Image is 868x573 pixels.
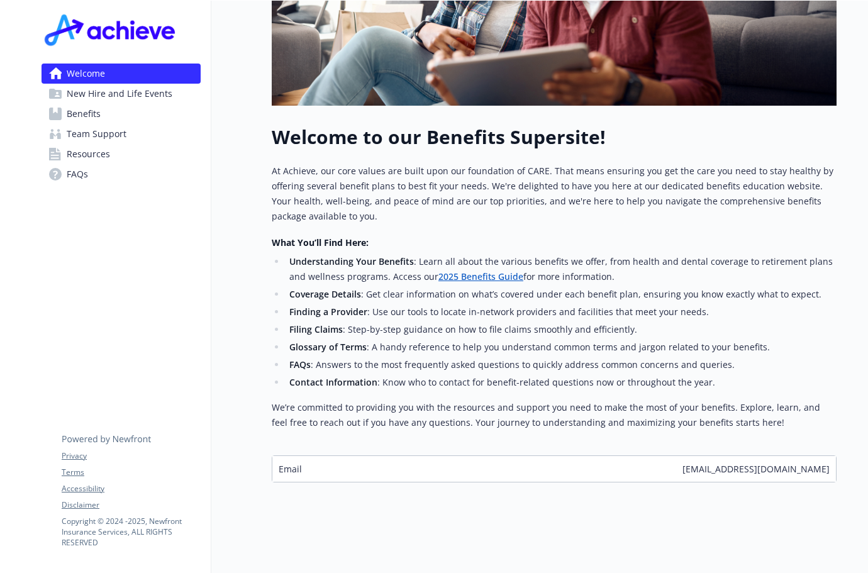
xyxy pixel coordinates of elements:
strong: FAQs [289,359,311,370]
h1: Welcome to our Benefits Supersite! [272,126,837,148]
p: We’re committed to providing you with the resources and support you need to make the most of your... [272,400,837,430]
span: Welcome [67,64,105,84]
span: Email [279,462,302,476]
li: : Know who to contact for benefit-related questions now or throughout the year. [286,375,837,390]
a: Team Support [42,124,201,144]
a: FAQs [42,164,201,184]
strong: Finding a Provider [289,306,367,318]
span: FAQs [67,164,88,184]
p: Copyright © 2024 - 2025 , Newfront Insurance Services, ALL RIGHTS RESERVED [62,516,200,548]
span: New Hire and Life Events [67,84,172,104]
a: Privacy [62,450,200,462]
strong: What You’ll Find Here: [272,236,369,248]
strong: Contact Information [289,376,377,388]
strong: Coverage Details [289,288,361,300]
strong: Filing Claims [289,323,343,335]
span: Resources [67,144,110,164]
a: New Hire and Life Events [42,84,201,104]
li: : Answers to the most frequently asked questions to quickly address common concerns and queries. [286,357,837,372]
li: : Use our tools to locate in-network providers and facilities that meet your needs. [286,304,837,320]
span: Benefits [67,104,101,124]
a: Welcome [42,64,201,84]
a: Benefits [42,104,201,124]
li: : A handy reference to help you understand common terms and jargon related to your benefits. [286,340,837,355]
a: Resources [42,144,201,164]
a: 2025 Benefits Guide [438,270,523,282]
strong: Understanding Your Benefits [289,255,414,267]
a: Terms [62,467,200,478]
strong: Glossary of Terms [289,341,367,353]
a: Accessibility [62,483,200,494]
a: Disclaimer [62,499,200,511]
li: : Get clear information on what’s covered under each benefit plan, ensuring you know exactly what... [286,287,837,302]
li: : Learn all about the various benefits we offer, from health and dental coverage to retirement pl... [286,254,837,284]
span: [EMAIL_ADDRESS][DOMAIN_NAME] [682,462,830,476]
li: : Step-by-step guidance on how to file claims smoothly and efficiently. [286,322,837,337]
p: At Achieve, our core values are built upon our foundation of CARE. That means ensuring you get th... [272,164,837,224]
span: Team Support [67,124,126,144]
